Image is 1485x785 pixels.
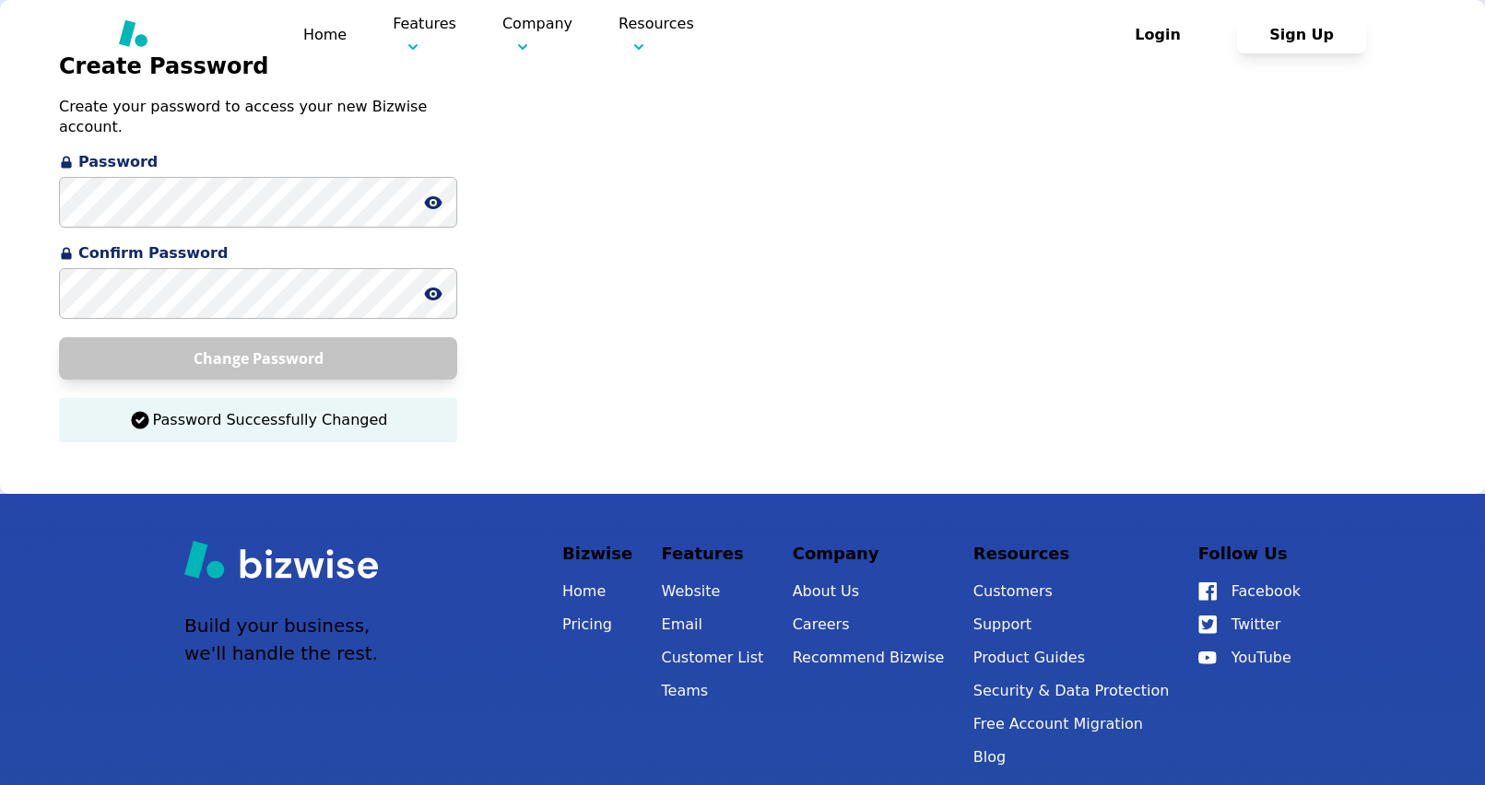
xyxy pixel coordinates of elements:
[662,678,764,704] a: Teams
[1093,26,1237,43] a: Login
[562,579,632,604] a: Home
[59,151,457,173] span: Password
[1237,26,1366,43] a: Sign Up
[973,645,1170,671] a: Product Guides
[393,13,456,56] p: Features
[619,13,694,56] p: Resources
[740,23,795,46] a: Pricing
[562,612,632,638] a: Pricing
[973,678,1170,704] a: Security & Data Protection
[1198,651,1217,664] img: YouTube Icon
[1198,582,1217,601] img: Facebook Icon
[973,744,1170,770] a: Blog
[59,97,457,137] p: Create your password to access your new Bizwise account.
[502,13,572,56] p: Company
[973,540,1170,568] p: Resources
[70,409,446,431] p: Password Successfully Changed
[793,540,945,568] p: Company
[303,26,347,43] a: Home
[1237,17,1366,53] button: Sign Up
[662,540,764,568] p: Features
[59,337,457,380] button: Change Password
[1198,645,1301,671] a: YouTube
[1198,540,1301,568] p: Follow Us
[793,612,945,638] a: Careers
[793,645,945,671] a: Recommend Bizwise
[662,645,764,671] a: Customer List
[184,540,378,579] img: Bizwise Logo
[1198,615,1217,634] img: Twitter Icon
[184,612,378,667] p: Build your business, we'll handle the rest.
[793,579,945,604] a: About Us
[973,612,1170,638] button: Support
[1198,579,1301,604] a: Facebook
[562,540,632,568] p: Bizwise
[119,19,257,47] img: Bizwise Logo
[59,242,457,264] span: Confirm Password
[1198,612,1301,638] a: Twitter
[973,579,1170,604] a: Customers
[662,579,764,604] a: Website
[662,612,764,638] a: Email
[1093,17,1222,53] button: Login
[973,711,1170,737] a: Free Account Migration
